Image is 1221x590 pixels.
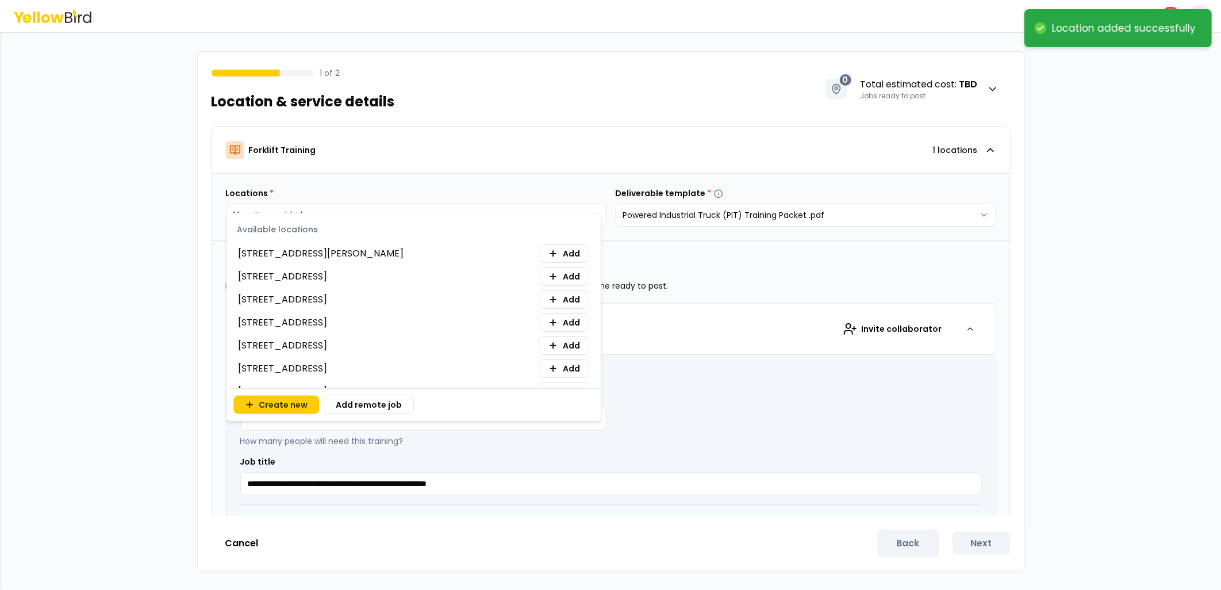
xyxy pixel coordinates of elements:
[563,363,580,374] span: Add
[563,386,580,397] span: Add
[324,396,414,414] button: Add remote job
[238,270,327,283] span: [STREET_ADDRESS]
[238,339,327,353] span: [STREET_ADDRESS]
[233,396,319,414] button: Create new
[229,216,598,240] div: Available locations
[539,359,590,378] button: Add
[563,248,580,259] span: Add
[539,244,590,263] button: Add
[539,267,590,286] button: Add
[238,316,327,330] span: [STREET_ADDRESS]
[539,290,590,309] button: Add
[1052,22,1196,35] div: Location added successfully
[539,382,590,401] button: Add
[563,340,580,351] span: Add
[539,313,590,332] button: Add
[563,271,580,282] span: Add
[238,385,327,399] span: [STREET_ADDRESS]
[238,362,327,376] span: [STREET_ADDRESS]
[238,293,327,307] span: [STREET_ADDRESS]
[539,336,590,355] button: Add
[563,317,580,328] span: Add
[563,294,580,305] span: Add
[238,247,404,260] span: [STREET_ADDRESS][PERSON_NAME]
